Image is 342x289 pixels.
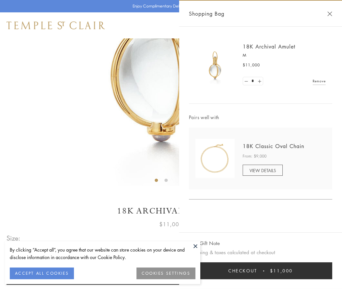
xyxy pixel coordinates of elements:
[243,43,295,50] a: 18K Archival Amulet
[256,77,263,85] a: Set quantity to 2
[243,62,260,68] span: $11,000
[189,9,224,18] span: Shopping Bag
[270,267,293,274] span: $11,000
[159,220,183,228] span: $11,000
[243,153,266,159] span: From: $9,000
[243,52,326,59] p: M
[10,246,195,261] div: By clicking “Accept all”, you agree that our website can store cookies on your device and disclos...
[189,248,332,256] p: Shipping & taxes calculated at checkout
[195,139,235,178] img: N88865-OV18
[313,77,326,85] a: Remove
[189,239,220,247] button: Add Gift Note
[249,167,276,173] span: VIEW DETAILS
[189,114,332,121] span: Pairs well with
[136,268,195,279] button: COOKIES SETTINGS
[327,11,332,16] button: Close Shopping Bag
[189,262,332,279] button: Checkout $11,000
[243,143,304,150] a: 18K Classic Oval Chain
[7,233,21,243] span: Size:
[228,267,257,274] span: Checkout
[7,205,335,217] h1: 18K Archival Amulet
[195,46,235,85] img: 18K Archival Amulet
[7,21,105,29] img: Temple St. Clair
[10,268,74,279] button: ACCEPT ALL COOKIES
[243,165,283,176] a: VIEW DETAILS
[243,77,249,85] a: Set quantity to 0
[133,3,207,9] p: Enjoy Complimentary Delivery & Returns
